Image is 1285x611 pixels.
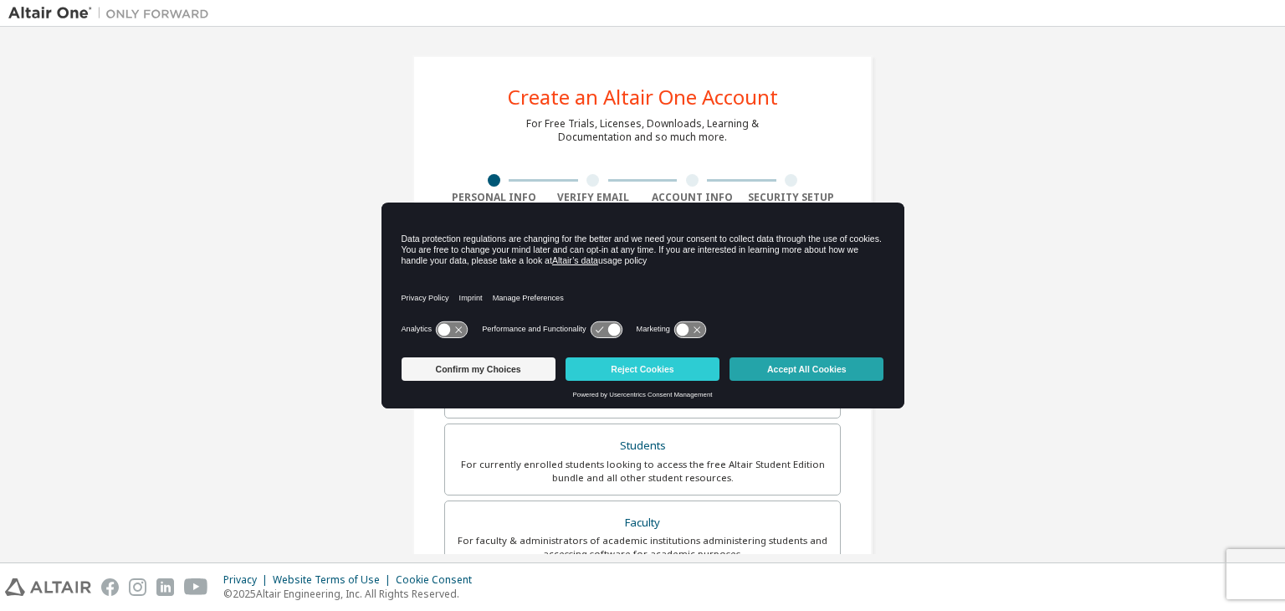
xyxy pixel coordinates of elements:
[742,191,842,204] div: Security Setup
[273,573,396,587] div: Website Terms of Use
[526,117,759,144] div: For Free Trials, Licenses, Downloads, Learning & Documentation and so much more.
[5,578,91,596] img: altair_logo.svg
[223,573,273,587] div: Privacy
[508,87,778,107] div: Create an Altair One Account
[444,191,544,204] div: Personal Info
[156,578,174,596] img: linkedin.svg
[455,458,830,485] div: For currently enrolled students looking to access the free Altair Student Edition bundle and all ...
[544,191,643,204] div: Verify Email
[8,5,218,22] img: Altair One
[223,587,482,601] p: © 2025 Altair Engineering, Inc. All Rights Reserved.
[455,511,830,535] div: Faculty
[455,534,830,561] div: For faculty & administrators of academic institutions administering students and accessing softwa...
[101,578,119,596] img: facebook.svg
[455,434,830,458] div: Students
[184,578,208,596] img: youtube.svg
[396,573,482,587] div: Cookie Consent
[642,191,742,204] div: Account Info
[129,578,146,596] img: instagram.svg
